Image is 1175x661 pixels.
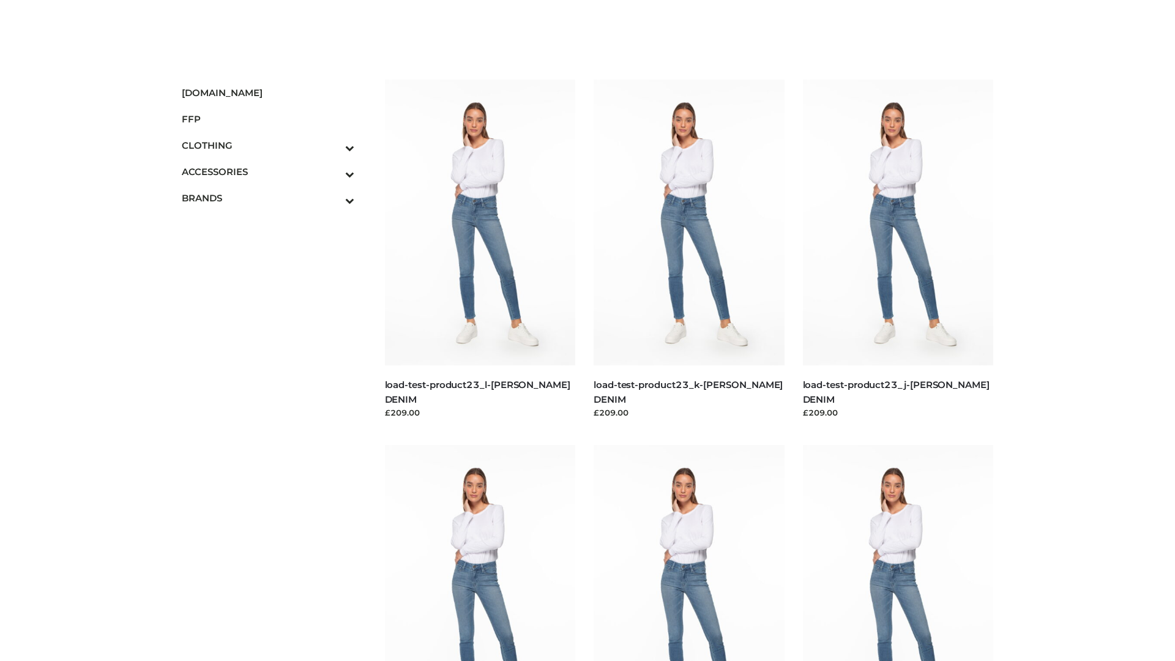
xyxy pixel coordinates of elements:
[803,406,994,419] div: £209.00
[182,86,354,100] span: [DOMAIN_NAME]
[182,106,354,132] a: FFP
[182,80,354,106] a: [DOMAIN_NAME]
[311,132,354,159] button: Toggle Submenu
[182,165,354,179] span: ACCESSORIES
[182,132,354,159] a: CLOTHINGToggle Submenu
[311,159,354,185] button: Toggle Submenu
[803,379,990,405] a: load-test-product23_j-[PERSON_NAME] DENIM
[182,191,354,205] span: BRANDS
[385,406,576,419] div: £209.00
[594,379,783,405] a: load-test-product23_k-[PERSON_NAME] DENIM
[182,159,354,185] a: ACCESSORIESToggle Submenu
[182,138,354,152] span: CLOTHING
[182,112,354,126] span: FFP
[385,379,570,405] a: load-test-product23_l-[PERSON_NAME] DENIM
[594,406,785,419] div: £209.00
[182,185,354,211] a: BRANDSToggle Submenu
[311,185,354,211] button: Toggle Submenu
